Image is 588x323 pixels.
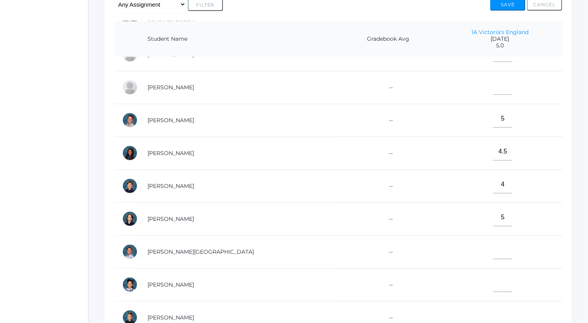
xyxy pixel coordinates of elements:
td: -- [338,71,437,104]
div: Asher Pedersen [122,178,138,194]
td: -- [338,268,437,301]
a: [PERSON_NAME] [147,314,194,321]
a: [PERSON_NAME][GEOGRAPHIC_DATA] [147,248,254,255]
div: Levi Herrera [122,112,138,128]
a: 1A Victoria's England [471,29,529,36]
a: [PERSON_NAME] [147,182,194,189]
th: Gradebook Avg [338,21,437,57]
a: [PERSON_NAME] [147,150,194,157]
span: 5.0 [446,42,554,49]
a: [PERSON_NAME] [147,117,194,124]
div: Annabelle Yepiskoposyan [122,277,138,292]
div: Nathaniel Torok [122,211,138,227]
a: [PERSON_NAME] [147,84,194,91]
td: -- [338,137,437,170]
td: -- [338,170,437,202]
div: Eli Henry [122,79,138,95]
th: Student Name [140,21,338,57]
div: Norah Hosking [122,145,138,161]
div: Preston Veenendaal [122,244,138,260]
span: [DATE] [446,36,554,42]
td: -- [338,235,437,268]
td: -- [338,202,437,235]
td: -- [338,104,437,137]
a: [PERSON_NAME] [147,281,194,288]
a: [PERSON_NAME] [147,215,194,222]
